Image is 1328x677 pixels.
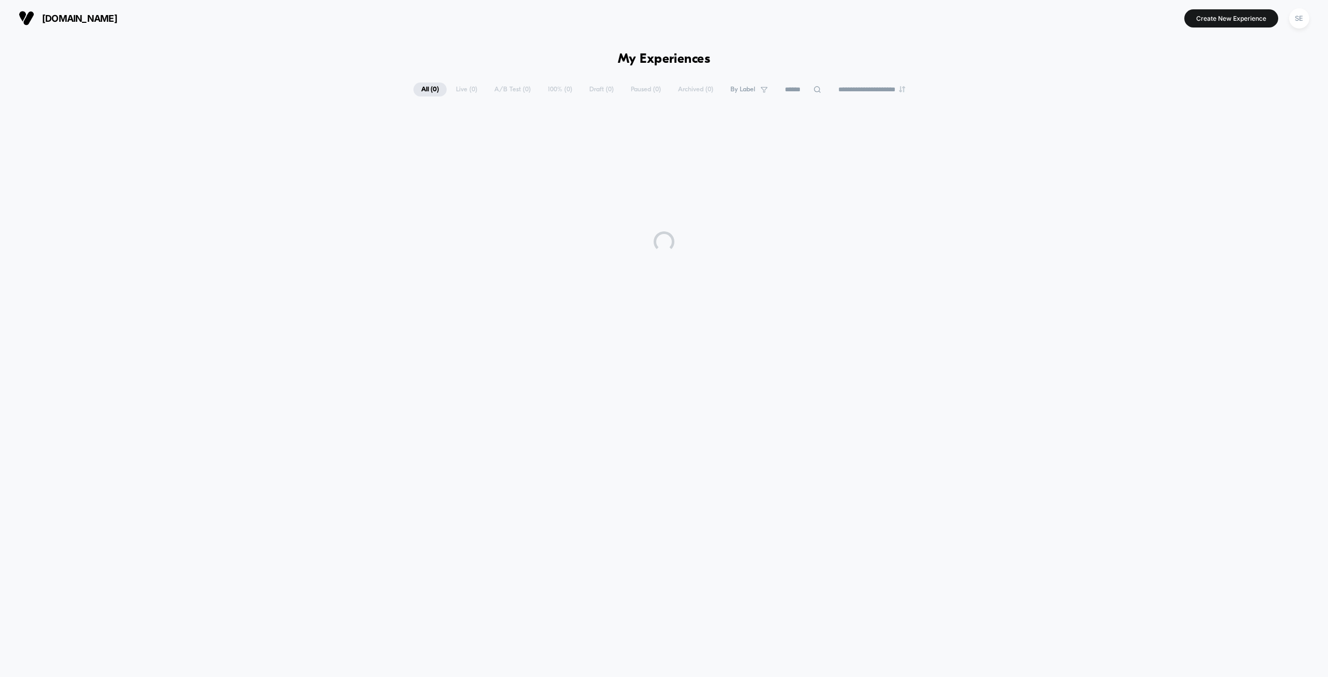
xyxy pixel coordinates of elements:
img: Visually logo [19,10,34,26]
button: Create New Experience [1184,9,1278,27]
div: SE [1289,8,1309,29]
span: All ( 0 ) [413,82,447,96]
span: By Label [730,86,755,93]
span: [DOMAIN_NAME] [42,13,117,24]
button: [DOMAIN_NAME] [16,10,120,26]
h1: My Experiences [618,52,711,67]
img: end [899,86,905,92]
button: SE [1286,8,1312,29]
